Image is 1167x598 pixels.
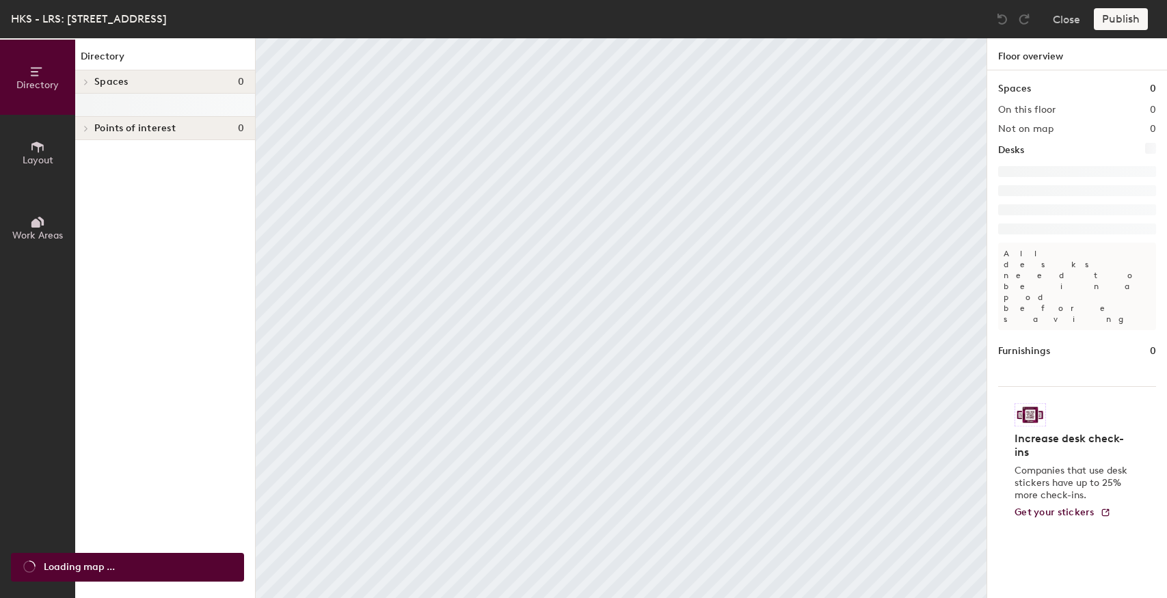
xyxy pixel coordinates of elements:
h1: Floor overview [987,38,1167,70]
img: Undo [995,12,1009,26]
button: Close [1053,8,1080,30]
h4: Increase desk check-ins [1015,432,1131,459]
span: Loading map ... [44,560,115,575]
a: Get your stickers [1015,507,1111,519]
canvas: Map [256,38,987,598]
span: Spaces [94,77,129,87]
span: 0 [238,77,244,87]
h2: 0 [1150,105,1156,115]
h1: Directory [75,49,255,70]
span: Layout [23,154,53,166]
h1: 0 [1150,81,1156,96]
h2: 0 [1150,124,1156,135]
h1: 0 [1150,344,1156,359]
img: Redo [1017,12,1031,26]
h1: Furnishings [998,344,1050,359]
span: Directory [16,79,59,91]
h1: Desks [998,143,1024,158]
span: Work Areas [12,230,63,241]
h2: On this floor [998,105,1056,115]
p: All desks need to be in a pod before saving [998,243,1156,330]
img: Sticker logo [1015,403,1046,426]
div: HKS - LRS: [STREET_ADDRESS] [11,10,167,27]
h1: Spaces [998,81,1031,96]
p: Companies that use desk stickers have up to 25% more check-ins. [1015,465,1131,502]
span: Get your stickers [1015,506,1095,518]
span: Points of interest [94,123,176,134]
span: 0 [238,123,244,134]
h2: Not on map [998,124,1054,135]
